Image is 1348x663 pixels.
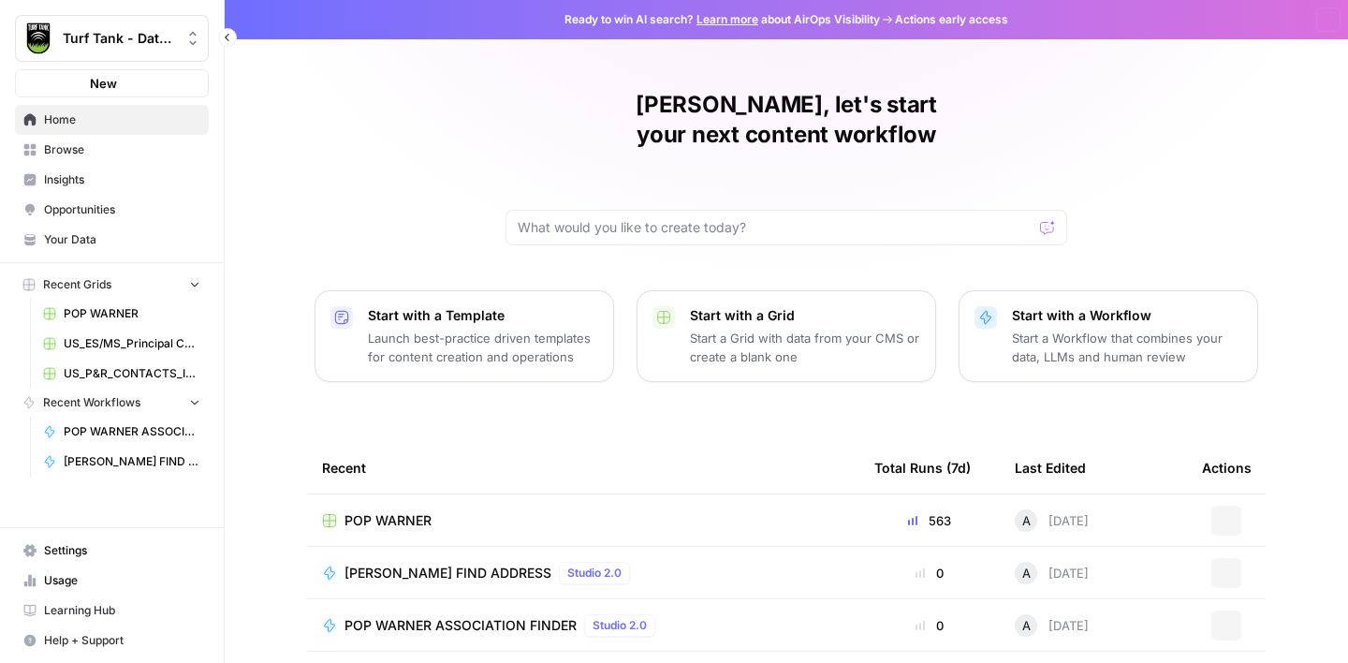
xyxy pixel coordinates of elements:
span: A [1022,511,1031,530]
a: Browse [15,135,209,165]
span: Your Data [44,231,200,248]
a: [PERSON_NAME] FIND ADDRESSStudio 2.0 [322,562,844,584]
span: A [1022,616,1031,635]
a: POP WARNER [322,511,844,530]
a: Your Data [15,225,209,255]
div: [DATE] [1015,509,1089,532]
input: What would you like to create today? [518,218,1033,237]
p: Start a Grid with data from your CMS or create a blank one [690,329,920,366]
a: Usage [15,566,209,596]
span: Opportunities [44,201,200,218]
div: [DATE] [1015,614,1089,637]
span: Turf Tank - Data Team [63,29,176,48]
a: Insights [15,165,209,195]
span: Recent Workflows [43,394,140,411]
p: Start a Workflow that combines your data, LLMs and human review [1012,329,1242,366]
button: Help + Support [15,626,209,656]
div: 563 [874,511,985,530]
button: Recent Grids [15,271,209,299]
button: Workspace: Turf Tank - Data Team [15,15,209,62]
div: Actions [1202,442,1252,494]
img: Turf Tank - Data Team Logo [22,22,55,55]
div: [DATE] [1015,562,1089,584]
a: [PERSON_NAME] FIND ADDRESS [35,447,209,477]
span: Studio 2.0 [593,617,647,634]
button: New [15,69,209,97]
button: Start with a GridStart a Grid with data from your CMS or create a blank one [637,290,936,382]
span: New [90,74,117,93]
a: POP WARNER ASSOCIATION FINDER [35,417,209,447]
a: Home [15,105,209,135]
a: US_ES/MS_Principal Contacts_1 [35,329,209,359]
a: Opportunities [15,195,209,225]
span: A [1022,564,1031,582]
span: Home [44,111,200,128]
p: Launch best-practice driven templates for content creation and operations [368,329,598,366]
span: US_P&R_CONTACTS_INITIAL TEST [64,365,200,382]
div: Recent [322,442,844,494]
a: POP WARNER [35,299,209,329]
span: Help + Support [44,632,200,649]
p: Start with a Workflow [1012,306,1242,325]
p: Start with a Template [368,306,598,325]
span: Learning Hub [44,602,200,619]
div: Last Edited [1015,442,1086,494]
p: Start with a Grid [690,306,920,325]
span: [PERSON_NAME] FIND ADDRESS [344,564,551,582]
button: Start with a TemplateLaunch best-practice driven templates for content creation and operations [315,290,614,382]
span: [PERSON_NAME] FIND ADDRESS [64,453,200,470]
button: Start with a WorkflowStart a Workflow that combines your data, LLMs and human review [959,290,1258,382]
span: Ready to win AI search? about AirOps Visibility [564,11,880,28]
span: US_ES/MS_Principal Contacts_1 [64,335,200,352]
span: Insights [44,171,200,188]
span: POP WARNER ASSOCIATION FINDER [344,616,577,635]
a: Settings [15,536,209,566]
span: Recent Grids [43,276,111,293]
span: POP WARNER ASSOCIATION FINDER [64,423,200,440]
div: 0 [874,616,985,635]
a: Learning Hub [15,596,209,626]
div: Total Runs (7d) [874,442,971,494]
a: Learn more [696,12,758,26]
div: 0 [874,564,985,582]
span: Actions early access [895,11,1008,28]
span: POP WARNER [344,511,432,530]
h1: [PERSON_NAME], let's start your next content workflow [505,90,1067,150]
button: Recent Workflows [15,389,209,417]
span: Studio 2.0 [567,565,622,582]
span: Browse [44,141,200,158]
span: POP WARNER [64,305,200,322]
span: Settings [44,542,200,559]
a: POP WARNER ASSOCIATION FINDERStudio 2.0 [322,614,844,637]
a: US_P&R_CONTACTS_INITIAL TEST [35,359,209,389]
span: Usage [44,572,200,589]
